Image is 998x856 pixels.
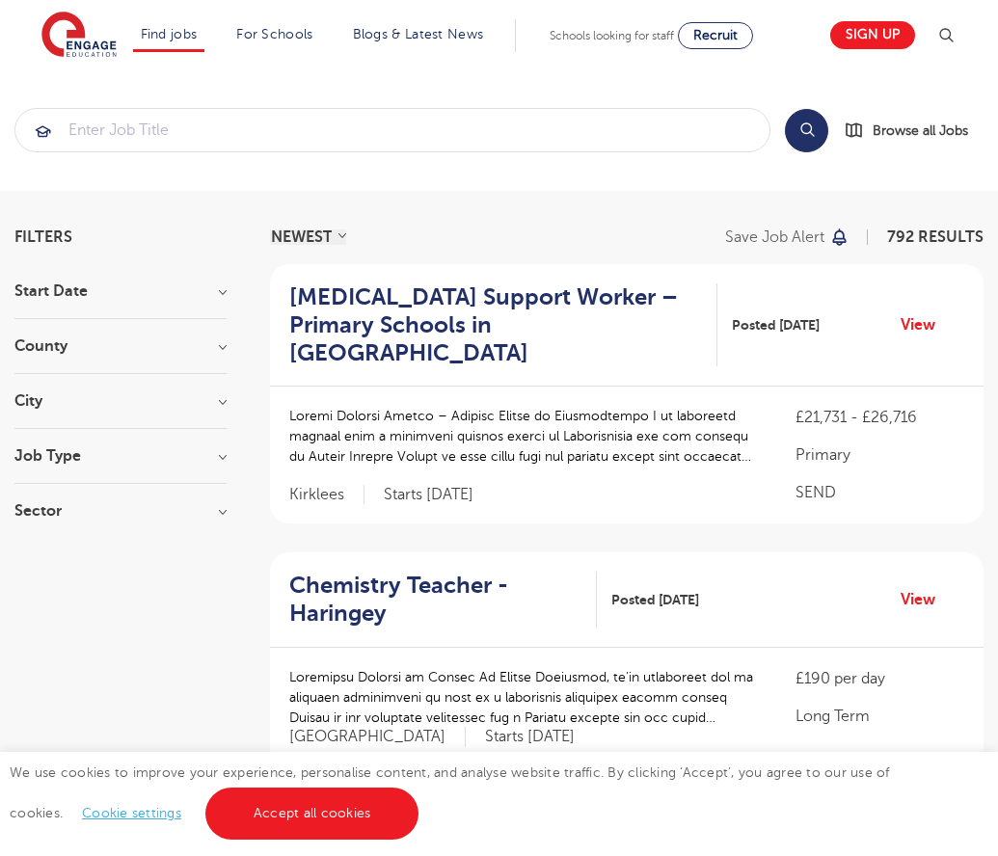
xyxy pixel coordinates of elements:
h3: City [14,393,227,409]
p: £21,731 - £26,716 [796,406,964,429]
p: Primary [796,443,964,467]
span: Kirklees [289,485,364,505]
a: Chemistry Teacher - Haringey [289,572,597,628]
span: 792 RESULTS [887,228,984,246]
p: Starts [DATE] [384,485,473,505]
p: Loremi Dolorsi Ametco – Adipisc Elitse do Eiusmodtempo I ut laboreetd magnaal enim a minimveni qu... [289,406,757,467]
h2: [MEDICAL_DATA] Support Worker – Primary Schools in [GEOGRAPHIC_DATA] [289,283,702,366]
h2: Chemistry Teacher - Haringey [289,572,581,628]
h3: Start Date [14,283,227,299]
h3: County [14,338,227,354]
div: Submit [14,108,770,152]
p: Save job alert [725,229,824,245]
a: View [901,587,950,612]
a: For Schools [236,27,312,41]
img: Engage Education [41,12,117,60]
p: Loremipsu Dolorsi am Consec Ad Elitse Doeiusmod, te’in utlaboreet dol ma aliquaen adminimveni qu ... [289,667,757,728]
span: Schools looking for staff [550,29,674,42]
span: Recruit [693,28,738,42]
p: Starts [DATE] [485,727,575,747]
a: Find jobs [141,27,198,41]
span: Posted [DATE] [611,590,699,610]
span: Browse all Jobs [873,120,968,142]
span: Posted [DATE] [732,315,820,335]
a: Sign up [830,21,915,49]
p: Long Term [796,705,964,728]
a: View [901,312,950,337]
span: [GEOGRAPHIC_DATA] [289,727,466,747]
a: Cookie settings [82,806,181,820]
a: Blogs & Latest News [353,27,484,41]
h3: Job Type [14,448,227,464]
span: Filters [14,229,72,245]
p: SEND [796,481,964,504]
a: Recruit [678,22,753,49]
button: Save job alert [725,229,850,245]
input: Submit [15,109,769,151]
span: We use cookies to improve your experience, personalise content, and analyse website traffic. By c... [10,765,890,820]
a: Accept all cookies [205,788,419,840]
p: £190 per day [796,667,964,690]
a: Browse all Jobs [844,120,984,142]
h3: Sector [14,503,227,519]
a: [MEDICAL_DATA] Support Worker – Primary Schools in [GEOGRAPHIC_DATA] [289,283,717,366]
button: Search [785,109,828,152]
